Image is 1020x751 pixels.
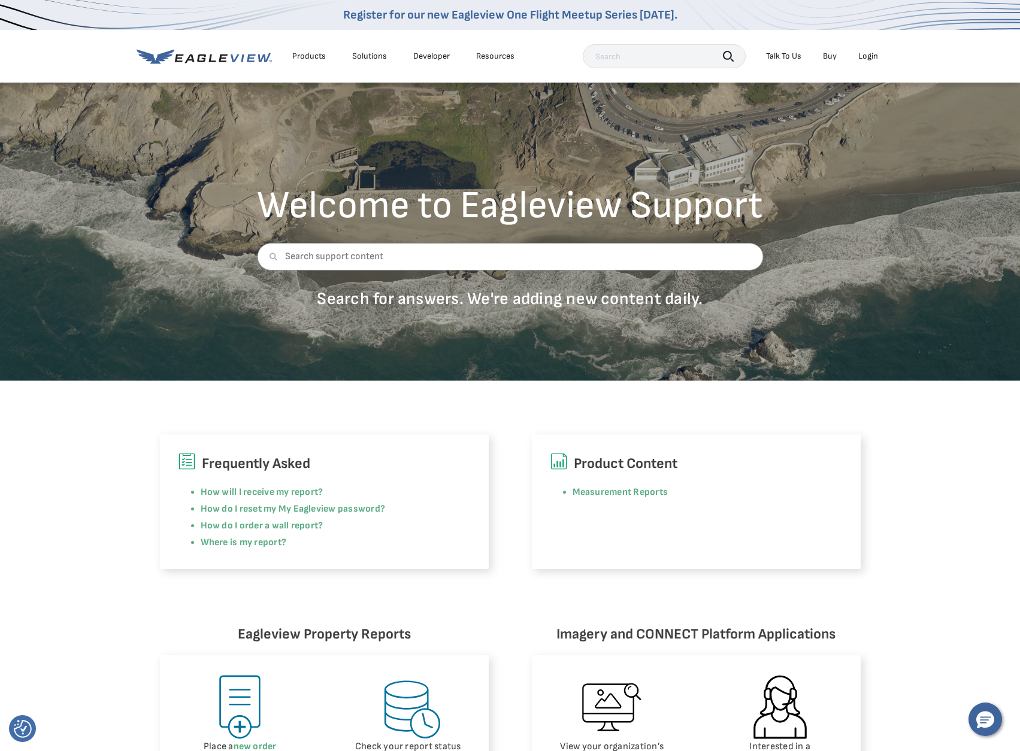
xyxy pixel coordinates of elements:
[257,187,763,225] h2: Welcome to Eagleview Support
[532,623,861,646] h6: Imagery and CONNECT Platform Applications
[550,452,843,475] h6: Product Content
[201,537,287,548] a: Where is my report?
[201,487,323,498] a: How will I receive my report?
[178,452,471,475] h6: Frequently Asked
[201,520,323,531] a: How do I order a wall report?
[583,44,746,68] input: Search
[14,720,32,738] img: Revisit consent button
[14,720,32,738] button: Consent Preferences
[823,51,837,62] a: Buy
[201,503,386,515] a: How do I reset my My Eagleview password?
[476,51,514,62] div: Resources
[257,288,763,309] p: Search for answers. We're adding new content daily.
[352,51,387,62] div: Solutions
[343,8,677,22] a: Register for our new Eagleview One Flight Meetup Series [DATE].
[766,51,801,62] div: Talk To Us
[573,487,668,498] a: Measurement Reports
[858,51,878,62] div: Login
[292,51,326,62] div: Products
[413,51,450,62] a: Developer
[257,243,763,270] input: Search support content
[160,623,489,646] h6: Eagleview Property Reports
[968,703,1002,736] button: Hello, have a question? Let’s chat.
